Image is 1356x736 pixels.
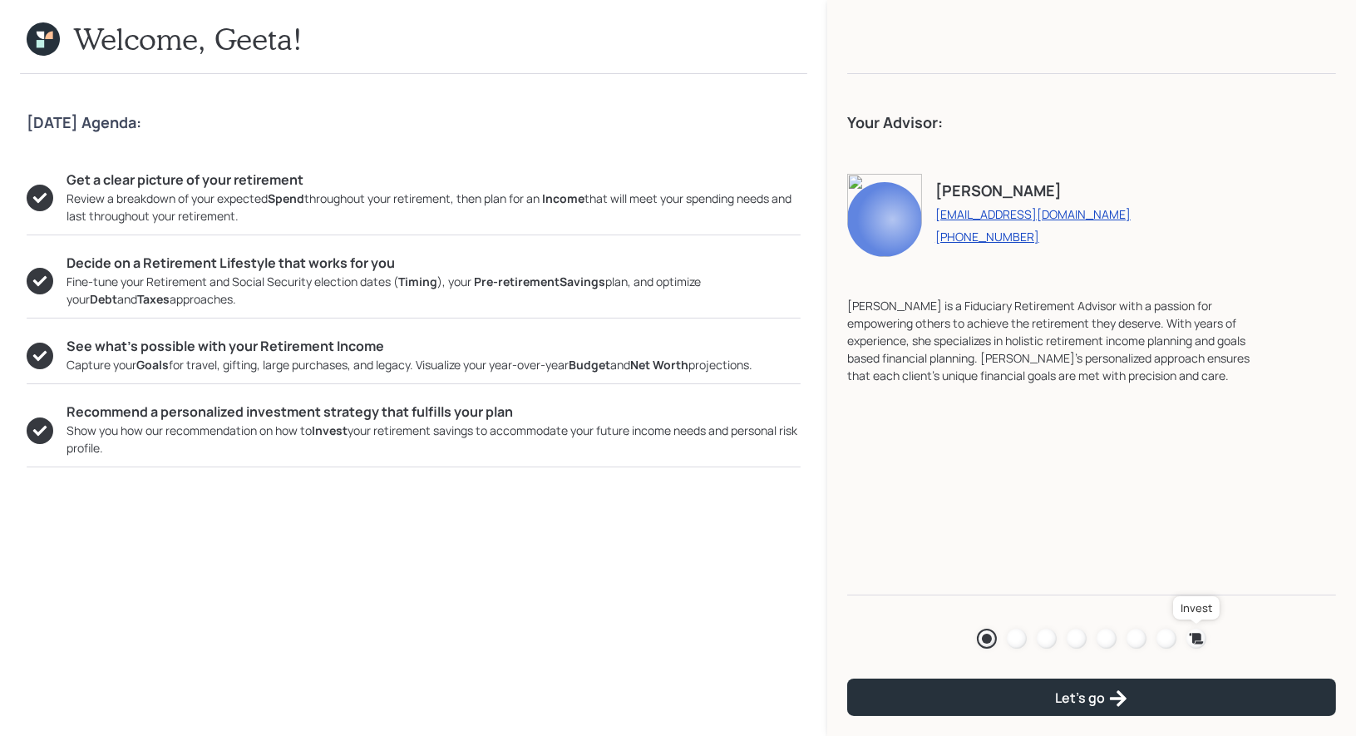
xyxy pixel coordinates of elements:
[136,357,169,373] b: Goals
[73,21,303,57] h1: Welcome, Geeta!
[847,297,1270,384] div: [PERSON_NAME] is a Fiduciary Retirement Advisor with a passion for empowering others to achieve t...
[137,291,170,307] b: Taxes
[474,274,560,289] b: Pre-retirement
[67,172,801,188] h5: Get a clear picture of your retirement
[67,190,801,225] div: Review a breakdown of your expected throughout your retirement, then plan for an that will meet y...
[542,190,584,206] b: Income
[90,291,117,307] b: Debt
[67,404,801,420] h5: Recommend a personalized investment strategy that fulfills your plan
[268,190,304,206] b: Spend
[935,182,1131,200] h4: [PERSON_NAME]
[630,357,688,373] b: Net Worth
[935,206,1131,222] a: [EMAIL_ADDRESS][DOMAIN_NAME]
[312,422,348,438] b: Invest
[67,255,801,271] h5: Decide on a Retirement Lifestyle that works for you
[67,422,801,457] div: Show you how our recommendation on how to your retirement savings to accommodate your future inco...
[67,356,752,373] div: Capture your for travel, gifting, large purchases, and legacy. Visualize your year-over-year and ...
[847,174,922,257] img: treva-nostdahl-headshot.png
[560,274,605,289] b: Savings
[67,338,752,354] h5: See what’s possible with your Retirement Income
[569,357,610,373] b: Budget
[27,114,801,132] h4: [DATE] Agenda:
[935,229,1131,245] a: [PHONE_NUMBER]
[398,274,437,289] b: Timing
[847,114,1336,132] h4: Your Advisor:
[1055,689,1128,709] div: Let's go
[67,273,801,308] div: Fine-tune your Retirement and Social Security election dates ( ), your plan, and optimize your an...
[847,679,1336,716] button: Let's go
